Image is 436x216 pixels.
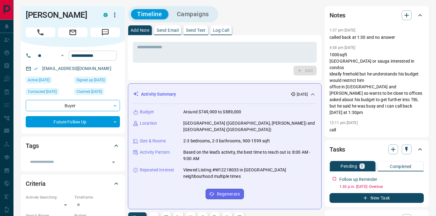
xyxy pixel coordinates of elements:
p: Location [140,120,157,126]
span: Contacted [DATE] [28,89,57,95]
p: 1000sqft [GEOGRAPHIC_DATA] or sauga interested in condos ideally freehold but he understands his ... [330,52,424,116]
button: Open [109,158,118,167]
p: Send Text [186,28,206,32]
div: Tue Aug 19 2025 [74,77,120,85]
p: Log Call [213,28,229,32]
p: 1 [361,164,363,168]
div: Future Follow Up [26,116,120,127]
button: Timeline [131,9,168,19]
div: Tue Aug 19 2025 [26,77,71,85]
div: Tue Aug 19 2025 [26,88,71,97]
p: Based on the lead's activity, the best time to reach out is: 8:00 AM - 9:00 AM [183,149,316,162]
p: Budget [140,109,154,115]
div: condos.ca [103,13,108,17]
div: Tasks [330,142,424,157]
a: [EMAIL_ADDRESS][DOMAIN_NAME] [42,66,111,71]
p: [DATE] [297,92,308,97]
p: Repeated Interest [140,167,174,173]
p: Pending [341,164,357,168]
span: Email [58,27,88,37]
p: Around $749,900 to $889,000 [183,109,241,115]
p: Size & Rooms [140,138,166,144]
div: Criteria [26,176,120,191]
button: New Task [330,193,424,203]
h2: Tasks [330,145,345,154]
button: Campaigns [171,9,215,19]
span: Message [91,27,120,37]
span: Active [DATE] [28,77,50,83]
div: Notes [330,8,424,23]
p: called back at 1:30 and no answer [330,34,424,41]
span: Signed up [DATE] [76,77,105,83]
p: 2-3 bedrooms, 2-3 bathrooms, 900-1599 sqft [183,138,270,144]
h2: Notes [330,10,345,20]
div: Tags [26,138,120,153]
p: Timeframe: [74,195,120,200]
div: Tue Aug 19 2025 [74,88,120,97]
p: Viewed Listing #W12218033 in [GEOGRAPHIC_DATA] neighbourhood multiple times [183,167,316,180]
p: Actively Searching: [26,195,71,200]
div: Buyer [26,100,120,111]
p: Send Email [157,28,179,32]
span: Claimed [DATE] [76,89,102,95]
span: Call [26,27,55,37]
p: 1:37 pm [DATE] [330,28,356,32]
p: [GEOGRAPHIC_DATA] ([GEOGRAPHIC_DATA], [PERSON_NAME]) and [GEOGRAPHIC_DATA] ([GEOGRAPHIC_DATA]) [183,120,316,133]
p: call [330,127,424,133]
p: Activity Summary [141,91,176,97]
p: 12:11 pm [DATE] [330,121,358,125]
p: Completed [390,164,412,169]
p: Add Note [131,28,149,32]
h2: Criteria [26,179,46,189]
p: Follow up Reminder [339,176,377,183]
p: 1:30 p.m. [DATE] - Overdue [339,184,424,189]
h2: Tags [26,141,39,151]
button: Open [59,52,66,59]
h1: [PERSON_NAME] [26,10,94,20]
p: Activity Pattern [140,149,170,156]
p: 4:58 pm [DATE] [330,46,356,50]
div: Activity Summary[DATE] [133,89,316,100]
button: Regenerate [206,189,244,199]
svg: Email Verified [34,67,38,71]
